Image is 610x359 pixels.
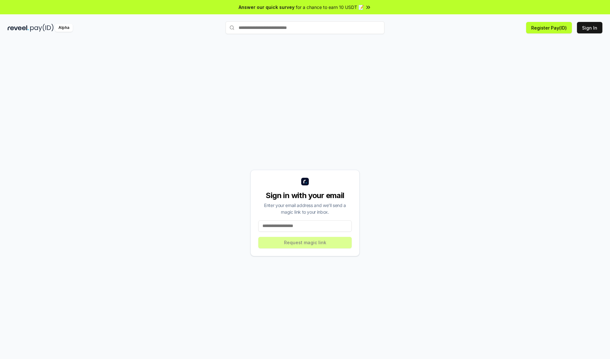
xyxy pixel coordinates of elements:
span: for a chance to earn 10 USDT 📝 [296,4,364,10]
button: Sign In [577,22,602,33]
div: Sign in with your email [258,190,352,201]
img: pay_id [30,24,54,32]
div: Alpha [55,24,73,32]
img: reveel_dark [8,24,29,32]
div: Enter your email address and we’ll send a magic link to your inbox. [258,202,352,215]
span: Answer our quick survey [239,4,295,10]
button: Register Pay(ID) [526,22,572,33]
img: logo_small [301,178,309,185]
